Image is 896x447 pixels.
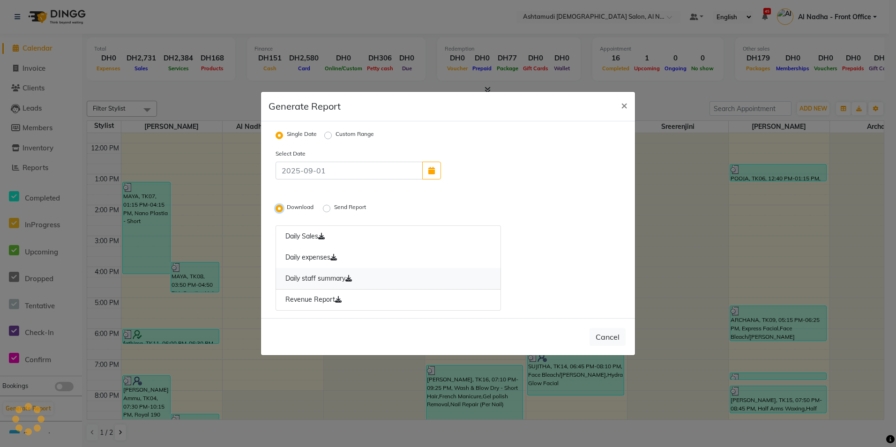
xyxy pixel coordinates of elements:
[276,247,501,268] a: Daily expenses
[621,98,627,112] span: ×
[276,268,501,290] a: Daily staff summary
[276,162,423,179] input: 2025-09-01
[287,130,317,141] label: Single Date
[269,149,358,158] label: Select Date
[334,203,368,214] label: Send Report
[613,92,635,118] button: Close
[590,328,626,346] button: Cancel
[276,289,501,311] a: Revenue Report
[276,225,501,247] a: Daily Sales
[336,130,374,141] label: Custom Range
[269,99,341,113] h5: Generate Report
[287,203,315,214] label: Download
